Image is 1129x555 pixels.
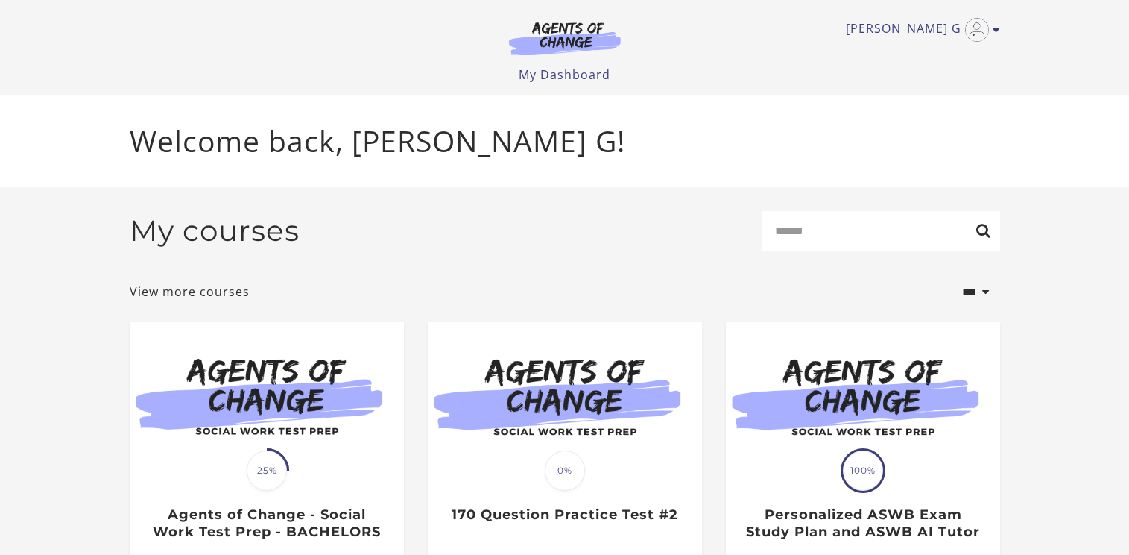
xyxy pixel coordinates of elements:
img: Agents of Change Logo [493,21,636,55]
span: 0% [545,451,585,491]
span: 100% [843,451,883,491]
a: Toggle menu [846,18,993,42]
p: Welcome back, [PERSON_NAME] G! [130,119,1000,163]
h3: Agents of Change - Social Work Test Prep - BACHELORS [145,507,388,540]
h2: My courses [130,213,300,248]
span: 25% [247,451,287,491]
a: View more courses [130,283,250,301]
h3: Personalized ASWB Exam Study Plan and ASWB AI Tutor [741,507,984,540]
h3: 170 Question Practice Test #2 [443,507,686,524]
a: My Dashboard [519,66,610,83]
